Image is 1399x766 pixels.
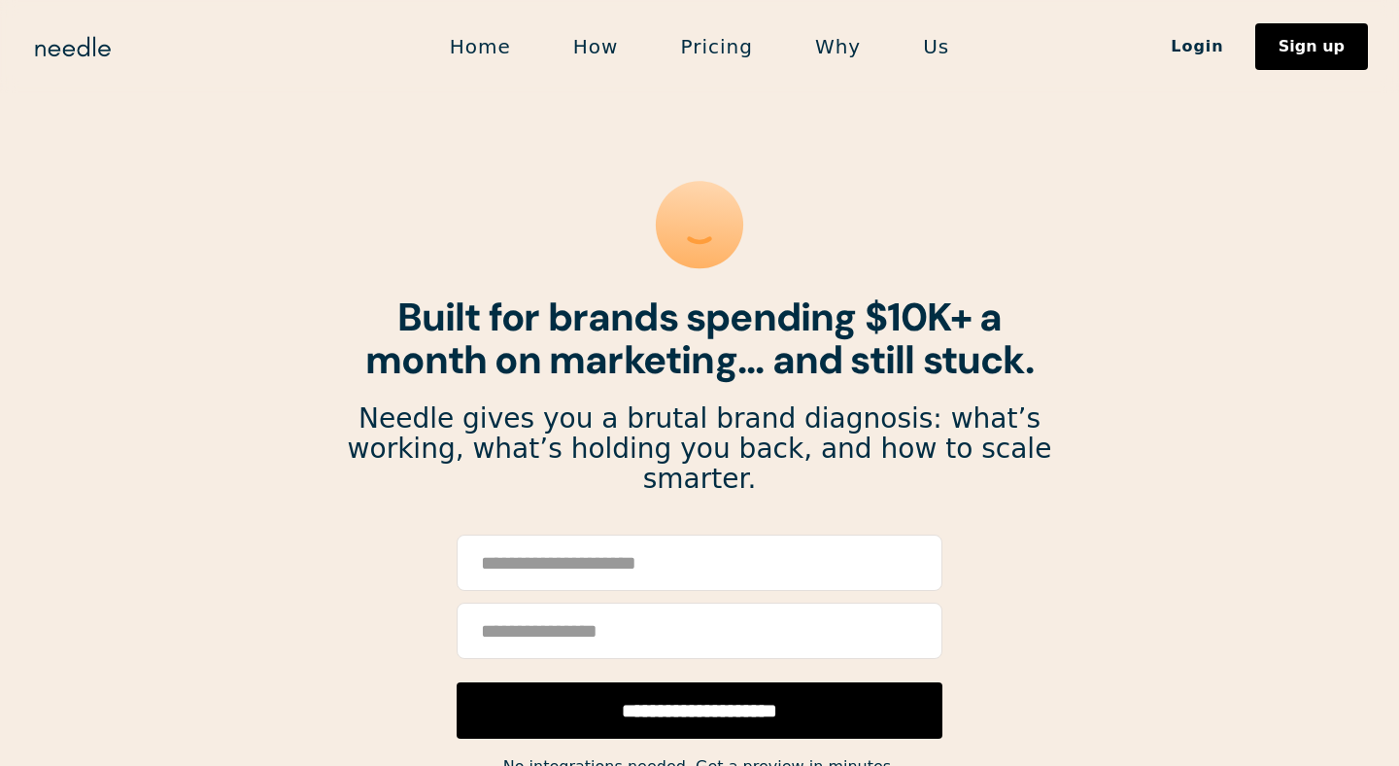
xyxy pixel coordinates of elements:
a: Home [419,26,542,67]
a: How [542,26,650,67]
p: Needle gives you a brutal brand diagnosis: what’s working, what’s holding you back, and how to sc... [346,404,1053,494]
form: Email Form [457,535,942,739]
a: Sign up [1255,23,1368,70]
a: Pricing [649,26,783,67]
a: Login [1140,30,1255,63]
div: Sign up [1279,39,1345,54]
a: Us [892,26,980,67]
strong: Built for brands spending $10K+ a month on marketing... and still stuck. [365,292,1034,385]
a: Why [784,26,892,67]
